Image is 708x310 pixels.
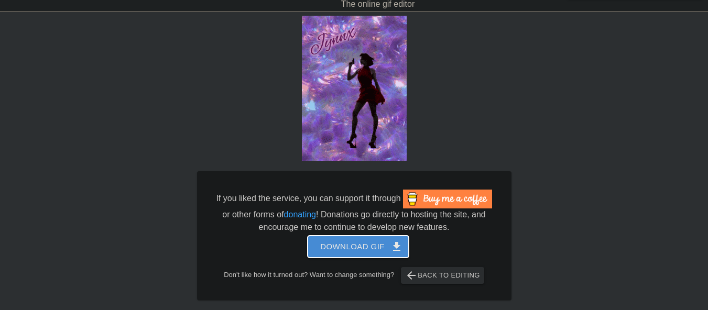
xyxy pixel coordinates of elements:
[320,240,396,253] span: Download gif
[284,210,316,219] a: donating
[401,267,484,284] button: Back to Editing
[299,241,409,250] a: Download gif
[405,269,480,282] span: Back to Editing
[213,267,495,284] div: Don't like how it turned out? Want to change something?
[390,240,403,253] span: get_app
[403,190,492,208] img: Buy Me A Coffee
[215,190,493,234] div: If you liked the service, you can support it through or other forms of ! Donations go directly to...
[302,16,407,161] img: bB4AFnga.gif
[405,269,418,282] span: arrow_back
[308,236,409,258] button: Download gif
